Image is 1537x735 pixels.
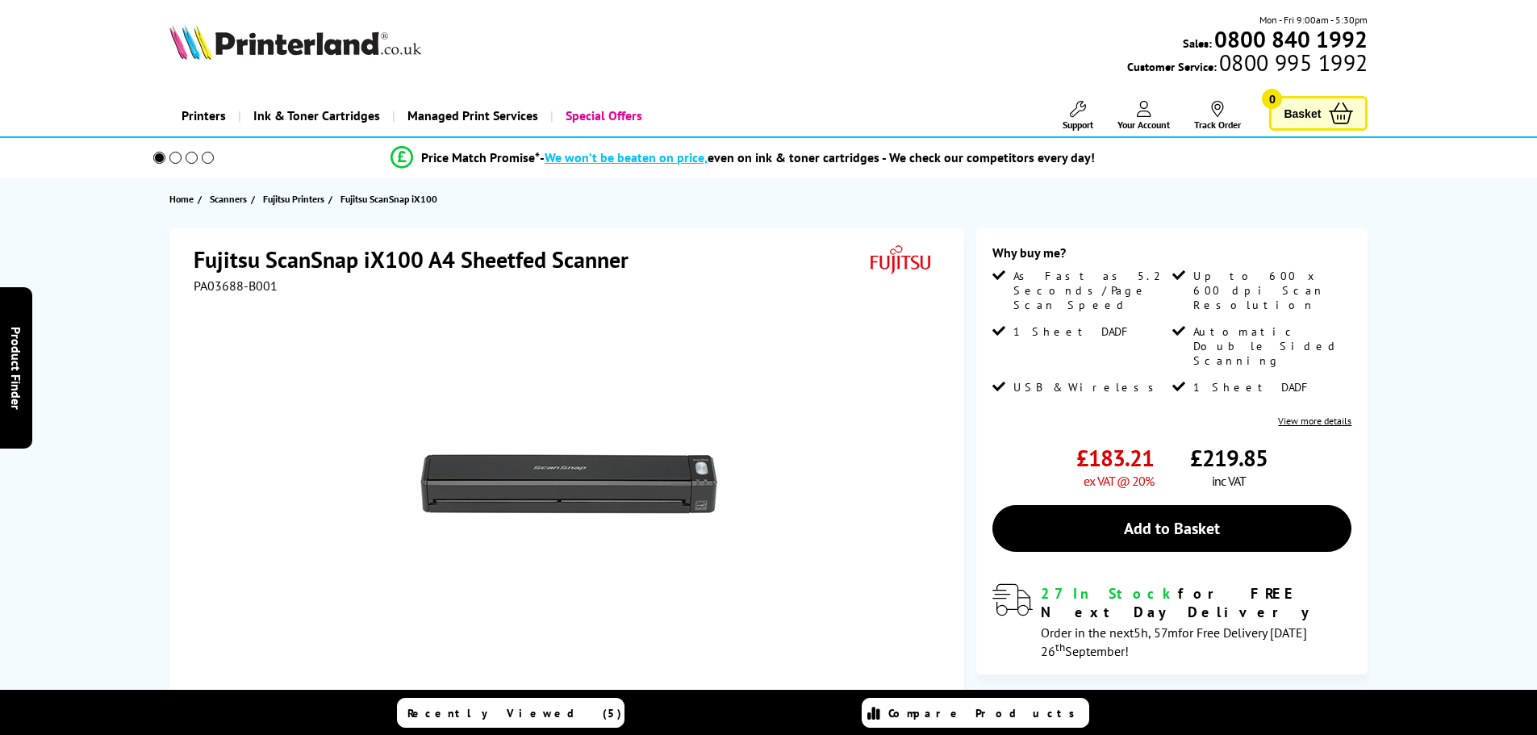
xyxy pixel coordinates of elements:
[1041,624,1307,659] span: Order in the next for Free Delivery [DATE] 26 September!
[1117,101,1170,131] a: Your Account
[545,149,708,165] span: We won’t be beaten on price,
[1214,24,1368,54] b: 0800 840 1992
[550,95,654,136] a: Special Offers
[863,244,938,274] img: Fujitsu
[1194,101,1241,131] a: Track Order
[1259,12,1368,27] span: Mon - Fri 9:00am - 5:30pm
[1217,55,1368,70] span: 0800 995 1992
[1212,31,1368,47] a: 0800 840 1992
[132,144,1355,172] li: modal_Promise
[169,190,194,207] span: Home
[421,149,540,165] span: Price Match Promise*
[862,698,1089,728] a: Compare Products
[1262,89,1282,109] span: 0
[540,149,1095,165] div: - even on ink & toner cartridges - We check our competitors every day!
[169,190,198,207] a: Home
[263,190,328,207] a: Fujitsu Printers
[1013,324,1133,339] span: 1 Sheet DADF
[169,95,238,136] a: Printers
[238,95,392,136] a: Ink & Toner Cartridges
[340,190,437,207] span: Fujitsu ScanSnap iX100
[1127,55,1368,74] span: Customer Service:
[1063,101,1093,131] a: Support
[1055,640,1065,654] sup: th
[210,190,251,207] a: Scanners
[1190,443,1268,473] span: £219.85
[397,698,624,728] a: Recently Viewed (5)
[1084,473,1154,489] span: ex VAT @ 20%
[340,190,441,207] a: Fujitsu ScanSnap iX100
[1063,119,1093,131] span: Support
[1117,119,1170,131] span: Your Account
[169,24,475,63] a: Printerland Logo
[1041,584,1178,603] span: 27 In Stock
[1013,269,1168,312] span: As Fast as 5.2 Seconds/Page Scan Speed
[1212,473,1246,489] span: inc VAT
[1193,269,1348,312] span: Up to 600 x 600 dpi Scan Resolution
[1134,624,1178,641] span: 5h, 57m
[1193,380,1313,395] span: 1 Sheet DADF
[169,24,421,60] img: Printerland Logo
[1076,443,1154,473] span: £183.21
[992,244,1351,269] div: Why buy me?
[8,326,24,409] span: Product Finder
[1193,324,1348,368] span: Automatic Double Sided Scanning
[263,190,324,207] span: Fujitsu Printers
[1183,35,1212,51] span: Sales:
[194,244,645,274] h1: Fujitsu ScanSnap iX100 A4 Sheetfed Scanner
[992,584,1351,658] div: modal_delivery
[1013,380,1163,395] span: USB & Wireless
[992,505,1351,552] a: Add to Basket
[1284,102,1321,124] span: Basket
[194,278,278,294] span: PA03688-B001
[1269,96,1368,131] a: Basket 0
[411,326,727,642] img: Fujitsu ScanSnap iX100
[888,706,1084,720] span: Compare Products
[253,95,380,136] span: Ink & Toner Cartridges
[1278,415,1351,427] a: View more details
[210,190,247,207] span: Scanners
[392,95,550,136] a: Managed Print Services
[1041,584,1351,621] div: for FREE Next Day Delivery
[407,706,622,720] span: Recently Viewed (5)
